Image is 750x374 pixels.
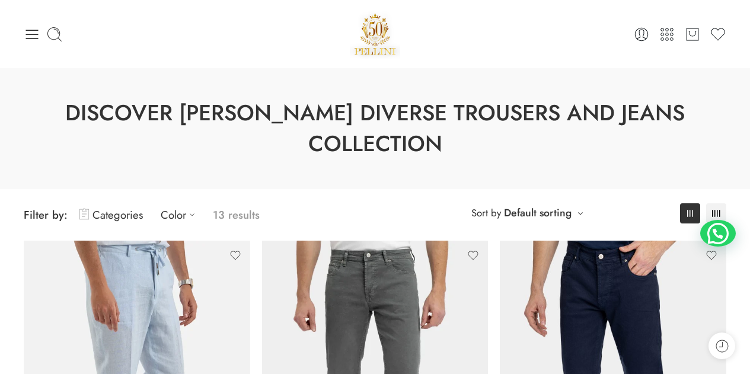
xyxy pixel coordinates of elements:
[504,204,572,221] a: Default sorting
[24,207,68,223] span: Filter by:
[213,201,260,229] p: 13 results
[79,201,143,229] a: Categories
[684,26,701,43] a: Cart
[30,98,720,159] h1: Discover [PERSON_NAME] Diverse Trousers and Jeans Collection
[161,201,201,229] a: Color
[710,26,726,43] a: Wishlist
[350,9,401,59] a: Pellini -
[471,203,501,223] span: Sort by
[633,26,650,43] a: Login / Register
[350,9,401,59] img: Pellini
